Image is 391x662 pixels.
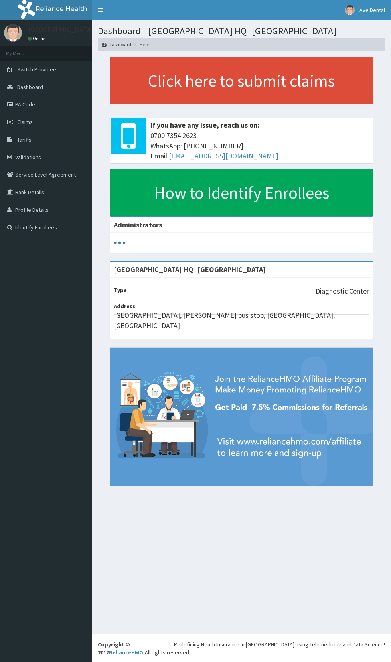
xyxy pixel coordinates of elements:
[150,120,259,130] b: If you have any issue, reach us on:
[114,303,135,310] b: Address
[150,130,369,161] span: 0700 7354 2623 WhatsApp: [PHONE_NUMBER] Email:
[359,6,385,14] span: Ave Dental
[316,286,369,296] p: Diagnostic Center
[114,237,126,249] svg: audio-loading
[28,36,47,41] a: Online
[114,310,369,331] p: [GEOGRAPHIC_DATA], [PERSON_NAME] bus stop, [GEOGRAPHIC_DATA], [GEOGRAPHIC_DATA]
[110,169,373,216] a: How to Identify Enrollees
[132,41,149,48] li: Here
[17,136,32,143] span: Tariffs
[174,640,385,648] div: Redefining Heath Insurance in [GEOGRAPHIC_DATA] using Telemedicine and Data Science!
[17,83,43,91] span: Dashboard
[114,265,266,274] strong: [GEOGRAPHIC_DATA] HQ- [GEOGRAPHIC_DATA]
[169,151,278,160] a: [EMAIL_ADDRESS][DOMAIN_NAME]
[345,5,355,15] img: User Image
[17,66,58,73] span: Switch Providers
[109,649,143,656] a: RelianceHMO
[98,641,145,656] strong: Copyright © 2017 .
[17,118,33,126] span: Claims
[28,26,94,33] p: [GEOGRAPHIC_DATA]
[114,286,127,294] b: Type
[102,41,131,48] a: Dashboard
[98,26,385,36] h1: Dashboard - [GEOGRAPHIC_DATA] HQ- [GEOGRAPHIC_DATA]
[110,57,373,104] a: Click here to submit claims
[114,220,162,229] b: Administrators
[110,348,373,485] img: provider-team-banner.png
[4,24,22,42] img: User Image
